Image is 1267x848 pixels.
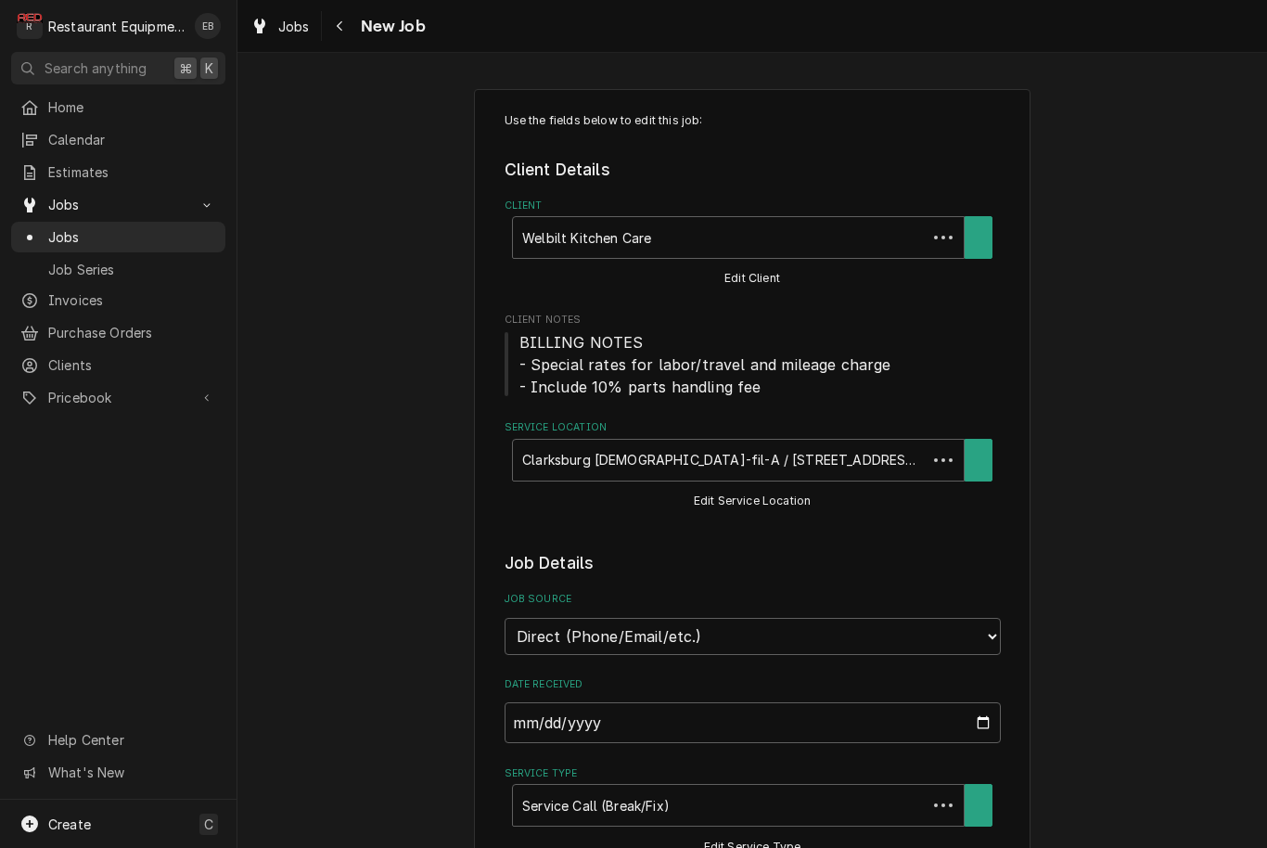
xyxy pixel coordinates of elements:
a: Go to Jobs [11,189,225,220]
a: Estimates [11,157,225,187]
span: New Job [355,14,426,39]
a: Jobs [11,222,225,252]
span: Jobs [48,227,216,247]
span: Client Notes [505,331,1001,398]
label: Service Type [505,766,1001,781]
legend: Client Details [505,158,1001,182]
div: Restaurant Equipment Diagnostics [48,17,185,36]
label: Job Source [505,592,1001,607]
span: Invoices [48,290,216,310]
a: Clients [11,350,225,380]
span: Jobs [278,17,310,36]
label: Date Received [505,677,1001,692]
label: Client [505,199,1001,213]
span: Client Notes [505,313,1001,328]
span: Search anything [45,58,147,78]
div: Service Location [505,420,1001,512]
span: What's New [48,763,214,782]
div: Job Source [505,592,1001,654]
button: Search anything⌘K [11,52,225,84]
input: yyyy-mm-dd [505,702,1001,743]
span: BILLING NOTES - Special rates for labor/travel and mileage charge - Include 10% parts handling fee [519,333,891,396]
div: Client Notes [505,313,1001,397]
span: Create [48,816,91,832]
a: Jobs [243,11,317,42]
div: Date Received [505,677,1001,743]
span: Clients [48,355,216,375]
button: Edit Client [722,267,783,290]
div: Emily Bird's Avatar [195,13,221,39]
button: Create New Location [965,439,992,482]
span: C [204,815,213,834]
span: Purchase Orders [48,323,216,342]
div: R [17,13,43,39]
label: Service Location [505,420,1001,435]
a: Calendar [11,124,225,155]
a: Home [11,92,225,122]
button: Navigate back [326,11,355,41]
span: ⌘ [179,58,192,78]
a: Go to Help Center [11,725,225,755]
span: Pricebook [48,388,188,407]
span: Calendar [48,130,216,149]
div: Client [505,199,1001,290]
span: Estimates [48,162,216,182]
span: Job Series [48,260,216,279]
a: Job Series [11,254,225,285]
a: Go to What's New [11,757,225,788]
a: Purchase Orders [11,317,225,348]
a: Invoices [11,285,225,315]
span: Jobs [48,195,188,214]
legend: Job Details [505,551,1001,575]
span: Home [48,97,216,117]
span: Help Center [48,730,214,750]
p: Use the fields below to edit this job: [505,112,1001,129]
button: Create New Service [965,784,992,827]
span: K [205,58,213,78]
a: Go to Pricebook [11,382,225,413]
div: EB [195,13,221,39]
button: Edit Service Location [691,490,814,513]
button: Create New Client [965,216,992,259]
div: Restaurant Equipment Diagnostics's Avatar [17,13,43,39]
